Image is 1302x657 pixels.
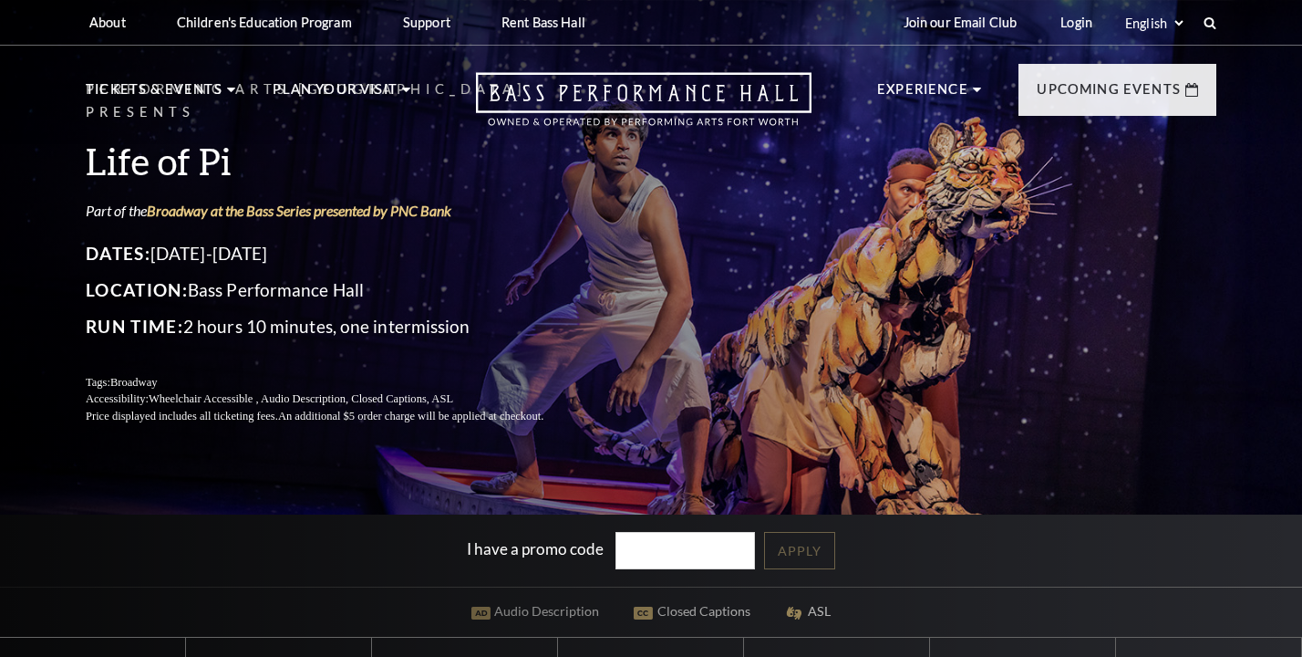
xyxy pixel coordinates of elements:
p: Bass Performance Hall [86,276,587,305]
p: 2 hours 10 minutes, one intermission [86,312,587,341]
p: Experience [877,78,968,111]
p: Rent Bass Hall [501,15,585,30]
p: About [89,15,126,30]
h3: Life of Pi [86,138,587,184]
span: An additional $5 order charge will be applied at checkout. [278,410,543,422]
span: Run Time: [86,316,183,337]
p: Support [403,15,450,30]
span: Broadway [110,376,158,389]
p: [DATE]-[DATE] [86,239,587,268]
label: I have a promo code [467,539,604,558]
p: Children's Education Program [177,15,352,30]
span: Dates: [86,243,150,264]
span: Wheelchair Accessible , Audio Description, Closed Captions, ASL [149,392,453,405]
span: Location: [86,279,188,300]
p: Tickets & Events [86,78,222,111]
p: Accessibility: [86,391,587,408]
p: Tags: [86,374,587,391]
p: Price displayed includes all ticketing fees. [86,408,587,425]
a: Broadway at the Bass Series presented by PNC Bank [147,202,451,219]
p: Part of the [86,201,587,221]
p: Plan Your Visit [273,78,398,111]
select: Select: [1121,15,1186,32]
p: Upcoming Events [1037,78,1181,111]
